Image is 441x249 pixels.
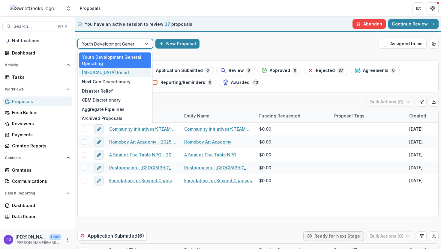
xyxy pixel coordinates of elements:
[259,126,271,132] span: $0.00
[252,79,259,86] span: 43
[16,240,61,245] p: [PERSON_NAME][EMAIL_ADDRESS][DOMAIN_NAME]
[391,67,396,74] span: 0
[49,234,61,240] p: User
[256,113,304,119] div: Funding Requested
[366,231,415,241] button: Bulk Actions (0)
[259,152,271,158] span: $0.00
[2,153,72,163] button: Open Contacts
[109,177,177,184] a: Foundation for Second Chances - 2025 - Sweet Geeks Foundation Grant Application
[2,119,72,129] a: Reviewers
[2,165,72,175] a: Grantees
[205,67,210,74] span: 6
[12,98,67,105] div: Proposals
[409,152,423,158] div: [DATE]
[2,212,72,221] a: Data Report
[379,39,427,49] button: Assigned to me
[2,96,72,106] a: Proposals
[409,139,423,145] div: [DATE]
[5,191,64,195] span: Data & Reporting
[12,167,67,173] div: Grantees
[216,66,255,75] button: Review0
[259,177,271,184] span: $0.00
[94,150,104,160] button: edit
[427,2,439,14] button: Get Help
[412,2,424,14] button: Partners
[331,109,406,122] div: Proposal Tags
[2,60,72,70] button: Open Activity
[2,130,72,140] a: Payments
[80,5,101,11] div: Proposals
[2,200,72,210] a: Dashboard
[6,238,11,242] div: Theresa Gartland
[56,23,68,30] div: ⌘ + K
[10,5,54,12] img: SweetGeeks logo
[79,77,151,86] div: Next Gen Discretionary
[231,80,250,85] span: Awarded
[181,109,256,122] div: Entity Name
[12,38,70,43] span: Notifications
[409,126,423,132] div: [DATE]
[256,109,331,122] div: Funding Requested
[331,113,368,119] div: Proposal Tags
[94,163,104,173] button: edit
[352,19,386,29] button: Abandon
[219,78,263,87] button: Awarded43
[406,113,430,119] div: Created
[417,231,427,241] button: Edit table settings
[5,87,64,91] span: Workflows
[2,48,72,58] a: Dashboard
[409,177,423,184] div: [DATE]
[259,139,271,145] span: $0.00
[270,68,290,73] span: Approved
[259,165,271,171] span: $0.00
[109,139,177,145] a: Homeboy Art Academy - 2025 - Sweet Geeks Foundation Grant Application
[2,36,72,46] button: Notifications
[366,97,415,107] button: Bulk Actions (0)
[79,86,151,96] div: Disaster Relief
[304,66,348,75] button: Rejected37
[144,66,214,75] button: Application Submitted6
[64,236,71,243] button: More
[2,176,72,186] a: Communications
[303,231,364,241] button: Ready for Next Stage
[429,231,439,241] button: Export table data
[316,68,335,73] span: Rejected
[77,4,103,13] nav: breadcrumb
[85,21,192,27] p: You have an active session to review proposals
[12,74,67,80] div: Tasks
[337,67,344,74] span: 37
[2,188,72,198] button: Open Data & Reporting
[2,22,72,31] button: Search...
[79,68,151,77] div: [MEDICAL_DATA] Relief
[257,66,301,75] button: Approved0
[156,68,203,73] span: Application Submitted
[12,132,67,138] div: Payments
[5,156,64,160] span: Contacts
[79,114,151,123] div: Archived Proposals
[12,50,67,56] div: Dashboard
[184,126,252,132] a: Community initiatives/STEAM:CODERS
[109,126,177,132] a: Community initiatives/STEAM:CODERS - 2025 - Sweet Geeks Foundation Grant Application
[160,80,205,85] span: Reporting/Reminders
[184,177,252,184] a: Foundation for Second Chances
[184,139,231,145] a: Homeboy Art Academy
[246,67,251,74] span: 0
[429,97,439,107] button: Export table data
[12,213,67,220] div: Data Report
[12,178,67,184] div: Communications
[429,39,439,49] button: Open table manager
[109,165,177,171] a: Restauracion- [GEOGRAPHIC_DATA] - 2025 - Sweet Geeks Foundation Grant Application
[181,113,213,119] div: Entity Name
[64,2,73,14] button: Open entity switcher
[2,72,72,82] a: Tasks
[12,120,67,127] div: Reviewers
[184,165,252,171] a: Restauracion- [GEOGRAPHIC_DATA]
[351,66,400,75] button: Agreements0
[2,84,72,94] button: Open Workflows
[363,68,388,73] span: Agreements
[5,63,64,67] span: Activity
[79,95,151,105] div: CBM Discretionary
